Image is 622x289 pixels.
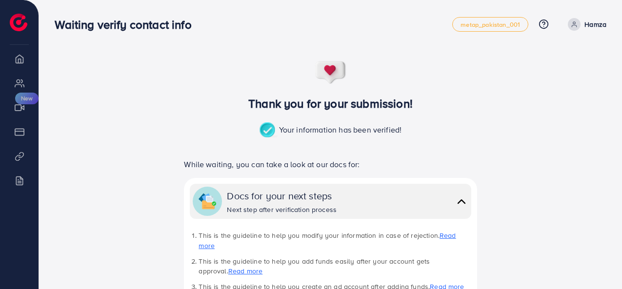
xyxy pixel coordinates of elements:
li: This is the guideline to help you add funds easily after your account gets approval. [199,256,471,276]
img: collapse [199,193,216,210]
div: Next step after verification process [227,205,337,214]
img: success [315,60,347,85]
h3: Thank you for your submission! [168,96,493,111]
a: Read more [228,266,262,276]
p: While waiting, you can take a look at our docs for: [184,158,477,170]
a: Read more [199,231,456,250]
a: Hamza [564,18,606,31]
div: Docs for your next steps [227,189,337,203]
a: metap_pakistan_001 [452,17,528,32]
h3: Waiting verify contact info [55,18,199,32]
span: metap_pakistan_001 [461,21,520,28]
p: Hamza [584,19,606,30]
img: logo [10,14,27,31]
p: Your information has been verified! [260,122,402,139]
img: success [260,122,279,139]
img: collapse [455,194,468,209]
li: This is the guideline to help you modify your information in case of rejection. [199,231,471,250]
